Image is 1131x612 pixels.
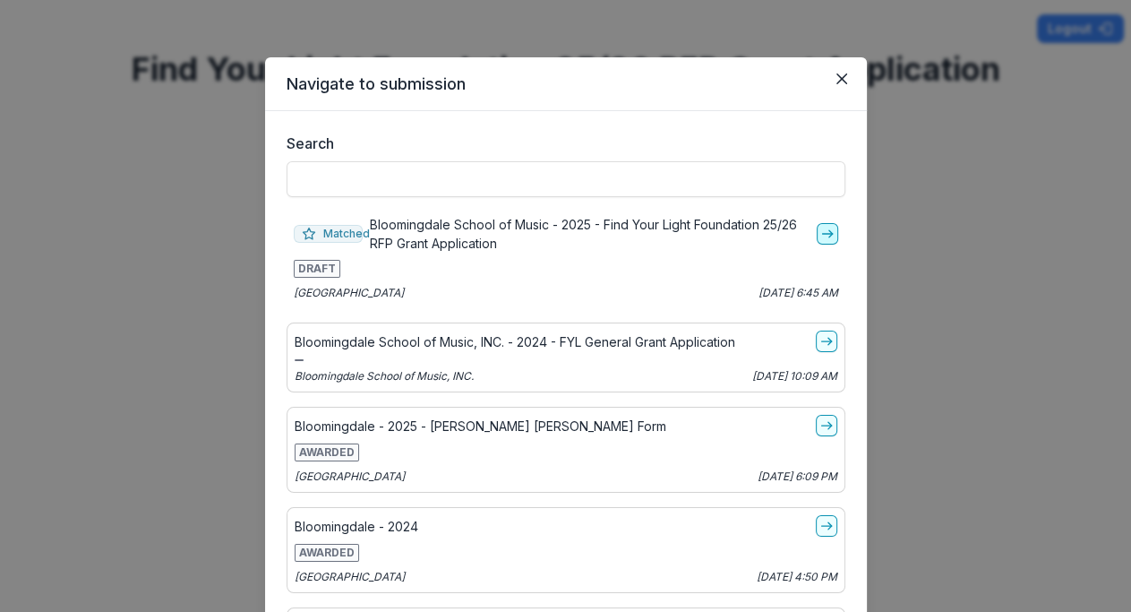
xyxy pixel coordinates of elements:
p: [DATE] 10:09 AM [752,368,837,384]
p: [DATE] 6:45 AM [758,285,838,301]
a: go-to [816,331,837,352]
p: [GEOGRAPHIC_DATA] [295,469,405,485]
span: Matched [294,225,364,243]
label: Search [287,133,835,154]
p: [GEOGRAPHIC_DATA] [294,285,404,301]
p: Bloomingdale School of Music, INC. - 2024 - FYL General Grant Application [295,332,735,351]
a: go-to [816,415,837,436]
button: Close [827,65,856,93]
span: AWARDED [295,544,359,562]
a: go-to [816,515,837,537]
a: go-to [817,223,838,245]
span: DRAFT [294,260,340,278]
p: Bloomingdale School of Music - 2025 - Find Your Light Foundation 25/26 RFP Grant Application [370,215,809,253]
p: [DATE] 6:09 PM [758,469,837,485]
p: [GEOGRAPHIC_DATA] [295,569,405,585]
header: Navigate to submission [265,57,867,111]
p: [DATE] 4:50 PM [757,569,837,585]
p: Bloomingdale School of Music, INC. [295,368,474,384]
p: Bloomingdale - 2024 [295,517,418,536]
p: Bloomingdale - 2025 - [PERSON_NAME] [PERSON_NAME] Form [295,417,666,435]
span: AWARDED [295,444,359,461]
